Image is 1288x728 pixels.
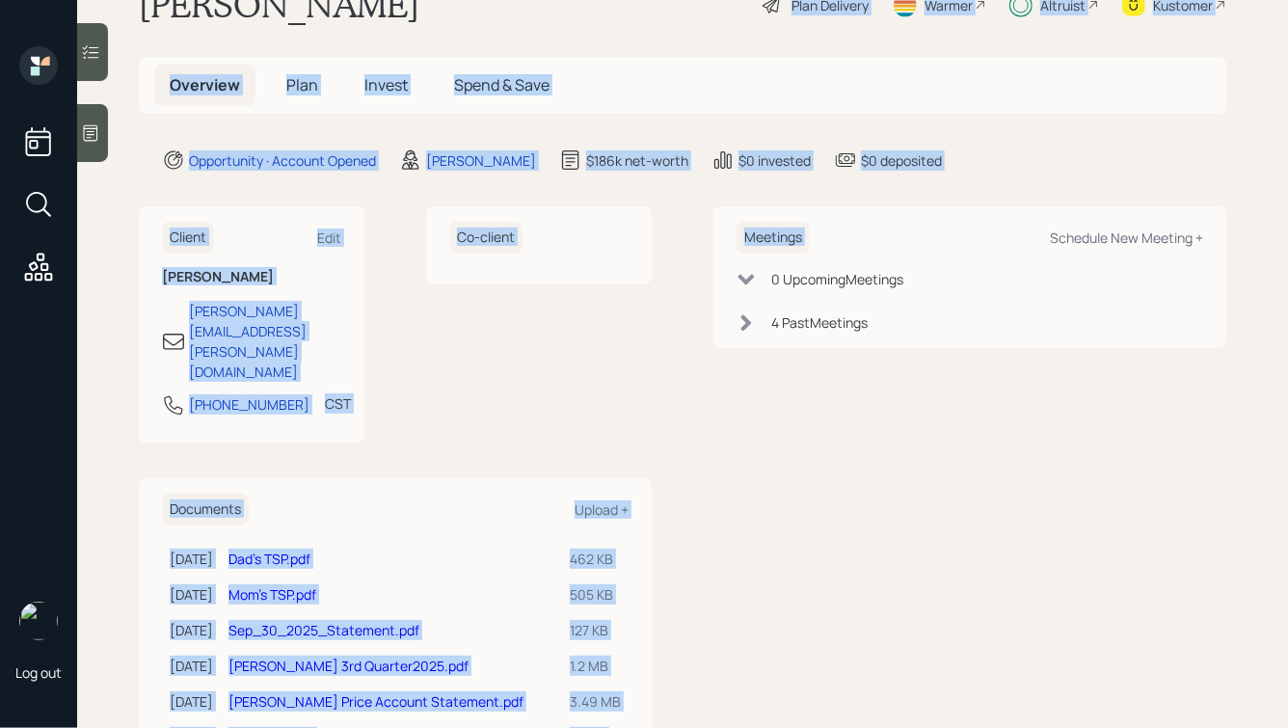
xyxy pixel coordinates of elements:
[771,312,868,333] div: 4 Past Meeting s
[15,663,62,682] div: Log out
[19,602,58,640] img: hunter_neumayer.jpg
[170,584,213,605] div: [DATE]
[189,150,376,171] div: Opportunity · Account Opened
[286,74,318,95] span: Plan
[454,74,550,95] span: Spend & Save
[228,621,419,639] a: Sep_30_2025_Statement.pdf
[570,656,621,676] div: 1.2 MB
[449,222,523,254] h6: Co-client
[861,150,942,171] div: $0 deposited
[228,657,469,675] a: [PERSON_NAME] 3rd Quarter2025.pdf
[586,150,688,171] div: $186k net-worth
[189,394,309,415] div: [PHONE_NUMBER]
[570,691,621,712] div: 3.49 MB
[575,500,629,519] div: Upload +
[317,229,341,247] div: Edit
[170,620,213,640] div: [DATE]
[170,691,213,712] div: [DATE]
[426,150,536,171] div: [PERSON_NAME]
[228,585,316,604] a: Mom's TSP.pdf
[771,269,903,289] div: 0 Upcoming Meeting s
[170,656,213,676] div: [DATE]
[737,222,810,254] h6: Meetings
[364,74,408,95] span: Invest
[228,550,310,568] a: Dad's TSP.pdf
[570,549,621,569] div: 462 KB
[162,494,249,526] h6: Documents
[162,222,214,254] h6: Client
[1050,229,1203,247] div: Schedule New Meeting +
[170,549,213,569] div: [DATE]
[325,393,351,414] div: CST
[738,150,811,171] div: $0 invested
[170,74,240,95] span: Overview
[162,269,341,285] h6: [PERSON_NAME]
[570,584,621,605] div: 505 KB
[228,692,523,711] a: [PERSON_NAME] Price Account Statement.pdf
[570,620,621,640] div: 127 KB
[189,301,341,382] div: [PERSON_NAME][EMAIL_ADDRESS][PERSON_NAME][DOMAIN_NAME]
